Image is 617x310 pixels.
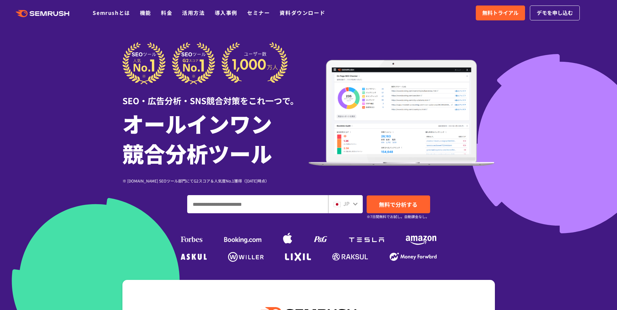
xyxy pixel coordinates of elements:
[530,6,580,20] a: デモを申し込む
[280,9,325,17] a: 資料ダウンロード
[537,9,573,17] span: デモを申し込む
[482,9,519,17] span: 無料トライアル
[140,9,151,17] a: 機能
[367,195,430,213] a: 無料で分析する
[215,9,237,17] a: 導入事例
[247,9,270,17] a: セミナー
[343,200,349,207] span: JP
[93,9,130,17] a: Semrushとは
[379,200,417,208] span: 無料で分析する
[182,9,205,17] a: 活用方法
[476,6,525,20] a: 無料トライアル
[122,108,309,168] h1: オールインワン 競合分析ツール
[122,178,309,184] div: ※ [DOMAIN_NAME] SEOツール部門にてG2スコア＆人気度No.1獲得（[DATE]時点）
[188,195,328,213] input: ドメイン、キーワードまたはURLを入力してください
[367,214,429,220] small: ※7日間無料でお試し。自動課金なし。
[161,9,172,17] a: 料金
[122,84,309,107] div: SEO・広告分析・SNS競合対策をこれ一つで。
